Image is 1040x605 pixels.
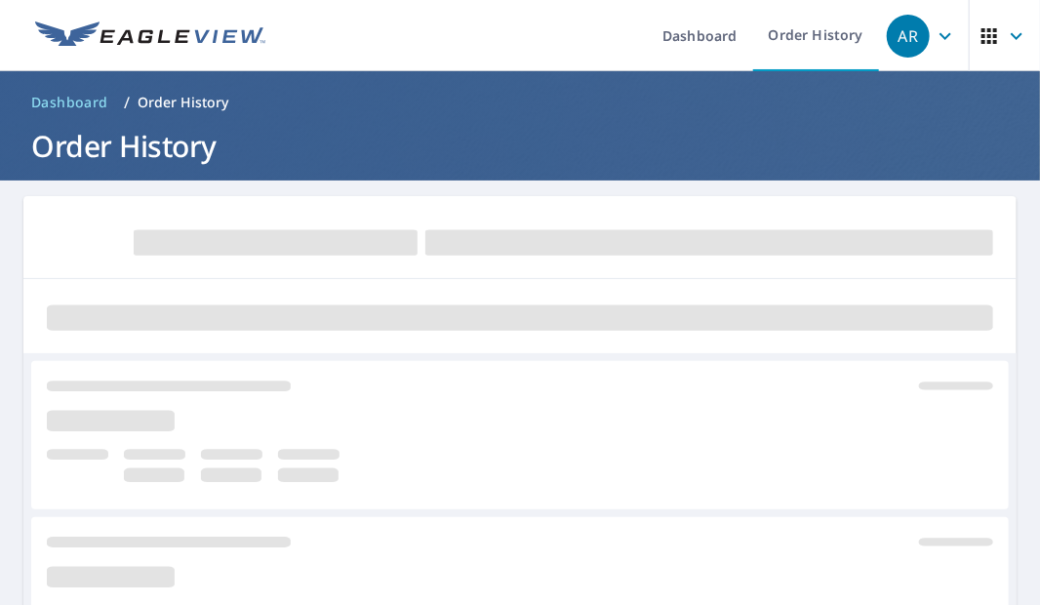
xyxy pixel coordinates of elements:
[23,126,1017,166] h1: Order History
[23,87,1017,118] nav: breadcrumb
[138,93,229,112] p: Order History
[35,21,265,51] img: EV Logo
[887,15,930,58] div: AR
[23,87,116,118] a: Dashboard
[31,93,108,112] span: Dashboard
[124,91,130,114] li: /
